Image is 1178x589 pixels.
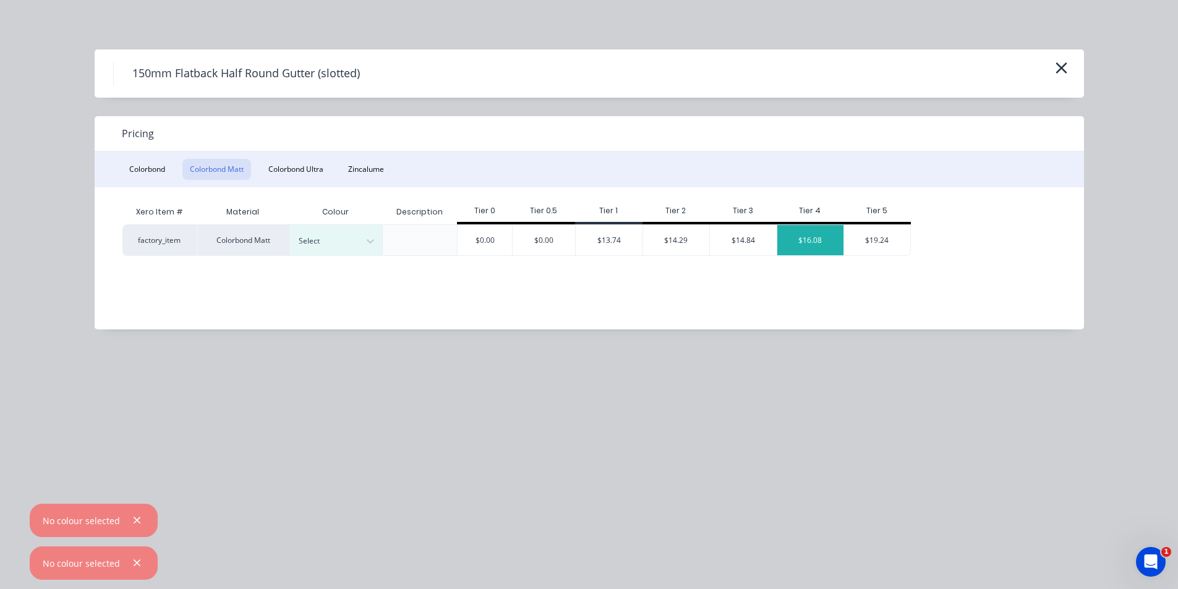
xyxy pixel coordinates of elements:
[642,205,710,216] div: Tier 2
[576,225,642,255] div: $13.74
[197,224,289,256] div: Colorbond Matt
[113,62,378,85] h4: 150mm Flatback Half Round Gutter (slotted)
[512,205,575,216] div: Tier 0.5
[709,205,777,216] div: Tier 3
[43,557,120,570] div: No colour selected
[341,159,391,180] button: Zincalume
[777,225,844,255] div: $16.08
[261,159,331,180] button: Colorbond Ultra
[843,205,911,216] div: Tier 5
[575,205,642,216] div: Tier 1
[777,205,844,216] div: Tier 4
[197,200,289,224] div: Material
[289,200,382,224] div: Colour
[844,225,910,255] div: $19.24
[122,200,197,224] div: Xero Item #
[122,126,154,141] span: Pricing
[458,225,512,255] div: $0.00
[1161,547,1171,557] span: 1
[457,205,512,216] div: Tier 0
[643,225,710,255] div: $14.29
[182,159,251,180] button: Colorbond Matt
[710,225,777,255] div: $14.84
[513,225,575,255] div: $0.00
[1136,547,1166,577] iframe: Intercom live chat
[122,159,173,180] button: Colorbond
[386,197,453,227] div: Description
[43,514,120,527] div: No colour selected
[122,224,197,256] div: factory_item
